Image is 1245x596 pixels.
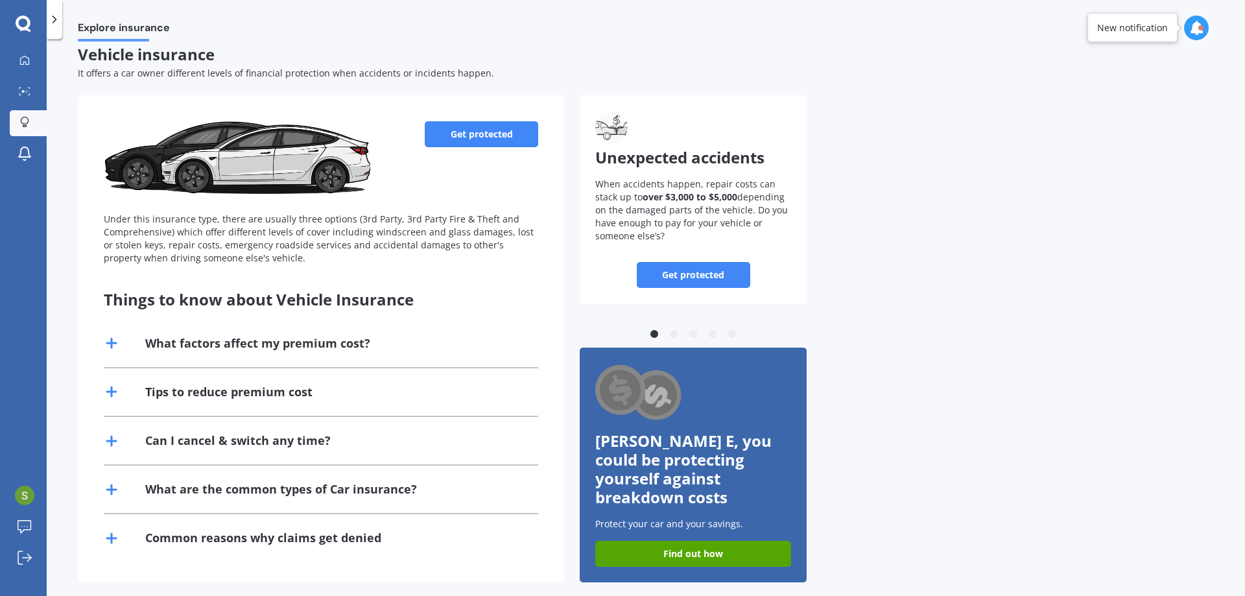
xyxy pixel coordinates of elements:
[595,430,772,507] span: [PERSON_NAME] E, you could be protecting yourself against breakdown costs
[78,67,494,79] span: It offers a car owner different levels of financial protection when accidents or incidents happen.
[425,121,538,147] a: Get protected
[667,328,680,341] button: 2
[78,21,170,39] span: Explore insurance
[595,363,683,423] img: Cashback
[637,262,750,288] a: Get protected
[78,43,215,65] span: Vehicle insurance
[15,486,34,505] img: ACg8ocIM_EPuojetuLeFMEZ9Fy8yKtunVagZQt6Acn0_nTIF6WT0Aw=s96-c
[145,433,331,449] div: Can I cancel & switch any time?
[706,328,719,341] button: 4
[595,518,791,530] p: Protect your car and your savings.
[595,541,791,567] a: Find out how
[726,328,739,341] button: 5
[104,213,538,265] div: Under this insurance type, there are usually three options (3rd Party, 3rd Party Fire & Theft and...
[145,335,370,352] div: What factors affect my premium cost?
[648,328,661,341] button: 1
[595,111,628,143] img: Unexpected accidents
[145,530,381,546] div: Common reasons why claims get denied
[643,191,737,203] b: over $3,000 to $5,000
[104,289,414,310] span: Things to know about Vehicle Insurance
[595,147,765,168] span: Unexpected accidents
[104,121,370,199] img: Vehicle insurance
[687,328,700,341] button: 3
[595,178,791,243] p: When accidents happen, repair costs can stack up to depending on the damaged parts of the vehicle...
[1097,21,1168,34] div: New notification
[145,384,313,400] div: Tips to reduce premium cost
[145,481,417,497] div: What are the common types of Car insurance?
